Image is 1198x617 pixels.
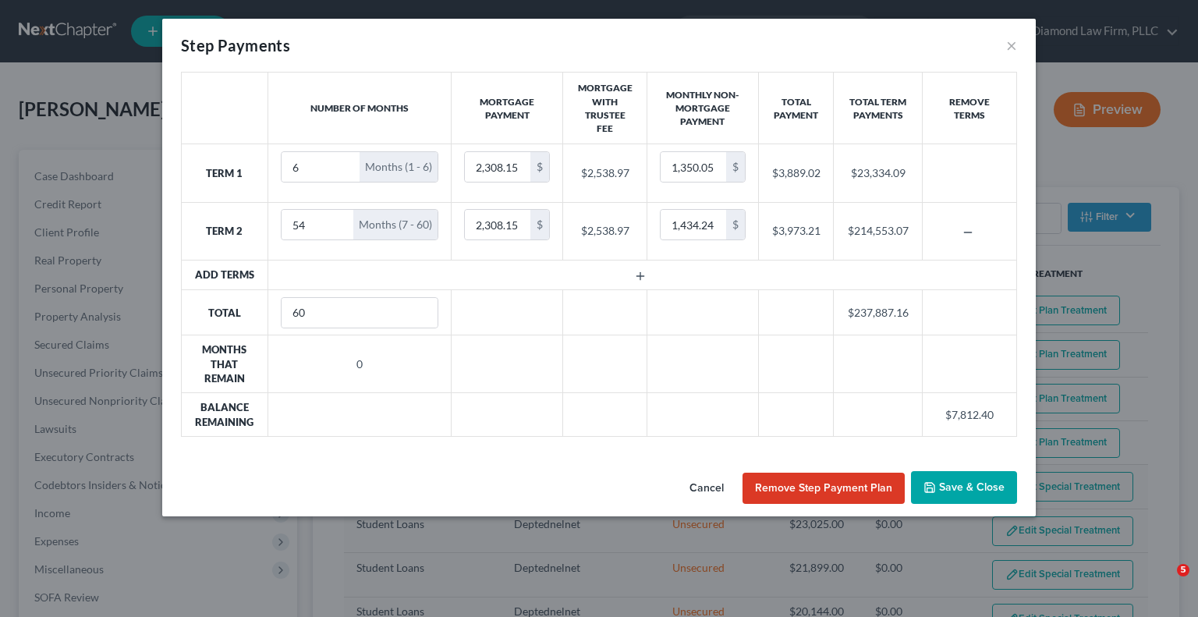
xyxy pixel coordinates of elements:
div: $ [726,210,745,239]
div: $ [530,152,549,182]
td: $23,334.09 [834,144,922,202]
td: $2,538.97 [563,202,647,260]
th: Mortgage With Trustee Fee [563,73,647,144]
th: Months that Remain [182,335,268,393]
th: Remove Terms [922,73,1016,144]
iframe: Intercom live chat [1145,564,1182,601]
th: Mortgage Payment [452,73,563,144]
button: Save & Close [911,471,1017,504]
th: Balance Remaining [182,393,268,437]
input: -- [282,152,360,182]
th: Monthly Non-Mortgage Payment [647,73,758,144]
td: $7,812.40 [922,393,1016,437]
div: $ [530,210,549,239]
th: Term 2 [182,202,268,260]
div: Months (1 - 6) [360,152,438,182]
div: Step Payments [181,34,290,56]
td: $2,538.97 [563,144,647,202]
td: $3,889.02 [759,144,834,202]
th: Total Term Payments [834,73,922,144]
td: 0 [268,335,452,393]
button: Cancel [677,473,736,504]
td: $3,973.21 [759,202,834,260]
button: × [1006,36,1017,55]
input: 0.00 [661,210,726,239]
div: $ [726,152,745,182]
td: $237,887.16 [834,290,922,335]
th: Add Terms [182,260,268,289]
button: Remove Step Payment Plan [743,473,905,504]
input: 0.00 [661,152,726,182]
input: -- [282,210,354,239]
span: 5 [1177,564,1189,576]
th: Number of Months [268,73,452,144]
div: Months (7 - 60) [353,210,438,239]
input: -- [282,298,438,328]
th: Term 1 [182,144,268,202]
input: 0.00 [465,152,530,182]
th: Total [182,290,268,335]
input: 0.00 [465,210,530,239]
td: $214,553.07 [834,202,922,260]
th: Total Payment [759,73,834,144]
